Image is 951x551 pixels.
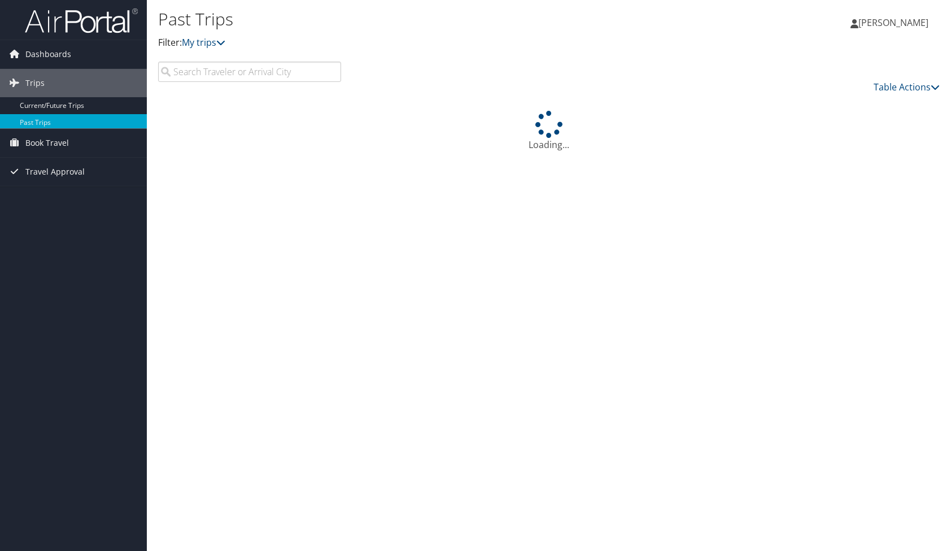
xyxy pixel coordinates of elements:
span: [PERSON_NAME] [858,16,928,29]
input: Search Traveler or Arrival City [158,62,341,82]
p: Filter: [158,36,679,50]
div: Loading... [158,111,940,151]
h1: Past Trips [158,7,679,31]
img: airportal-logo.png [25,7,138,34]
span: Dashboards [25,40,71,68]
span: Book Travel [25,129,69,157]
span: Trips [25,69,45,97]
span: Travel Approval [25,158,85,186]
a: [PERSON_NAME] [850,6,940,40]
a: Table Actions [874,81,940,93]
a: My trips [182,36,225,49]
